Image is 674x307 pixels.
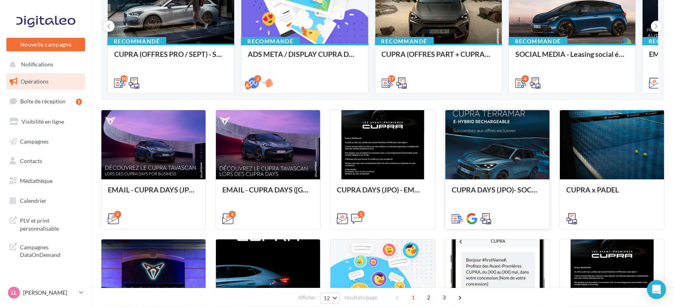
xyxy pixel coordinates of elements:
[20,177,52,184] span: Médiathèque
[422,291,435,304] span: 2
[222,186,314,202] div: EMAIL - CUPRA DAYS ([GEOGRAPHIC_DATA]) Private Générique
[407,291,420,304] span: 1
[522,75,529,82] div: 4
[515,50,629,66] div: SOCIAL MEDIA - Leasing social électrique - CUPRA Born
[509,37,567,46] div: Recommandé
[248,50,361,66] div: ADS META / DISPLAY CUPRA DAYS Septembre 2025
[120,75,128,82] div: 10
[6,38,85,51] button: Nouvelle campagne
[452,186,543,202] div: CUPRA DAYS (JPO)- SOCIAL MEDIA
[254,75,261,82] div: 2
[20,138,49,144] span: Campagnes
[21,61,53,68] span: Notifications
[20,242,82,259] span: Campagnes DataOnDemand
[229,211,236,218] div: 5
[6,285,85,300] a: LL [PERSON_NAME]
[5,73,87,90] a: Opérations
[566,186,658,202] div: CUPRA x PADEL
[107,37,166,46] div: Recommandé
[5,153,87,169] a: Contacts
[76,99,82,105] div: 5
[647,280,666,299] div: Open Intercom Messenger
[21,78,49,85] span: Opérations
[388,75,395,82] div: 17
[324,295,330,301] span: 12
[375,37,434,46] div: Recommandé
[108,186,199,202] div: EMAIL - CUPRA DAYS (JPO) Fleet Générique
[114,50,228,66] div: CUPRA (OFFRES PRO / SEPT) - SOCIAL MEDIA
[5,192,87,209] a: Calendrier
[11,289,17,297] span: LL
[382,50,495,66] div: CUPRA (OFFRES PART + CUPRA DAYS / SEPT) - SOCIAL MEDIA
[5,133,87,150] a: Campagnes
[320,293,340,304] button: 12
[298,294,316,301] span: Afficher
[5,113,87,130] a: Visibilité en ligne
[20,197,47,204] span: Calendrier
[21,118,64,125] span: Visibilité en ligne
[5,93,87,110] a: Boîte de réception5
[23,289,76,297] p: [PERSON_NAME]
[5,173,87,189] a: Médiathèque
[20,215,82,232] span: PLV et print personnalisable
[20,98,66,105] span: Boîte de réception
[5,239,87,262] a: Campagnes DataOnDemand
[337,186,428,202] div: CUPRA DAYS (JPO) - EMAIL + SMS
[438,291,451,304] span: 3
[20,157,42,164] span: Contacts
[5,212,87,235] a: PLV et print personnalisable
[241,37,300,46] div: Recommandé
[114,211,121,218] div: 5
[344,294,377,301] span: résultats/page
[357,211,365,218] div: 2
